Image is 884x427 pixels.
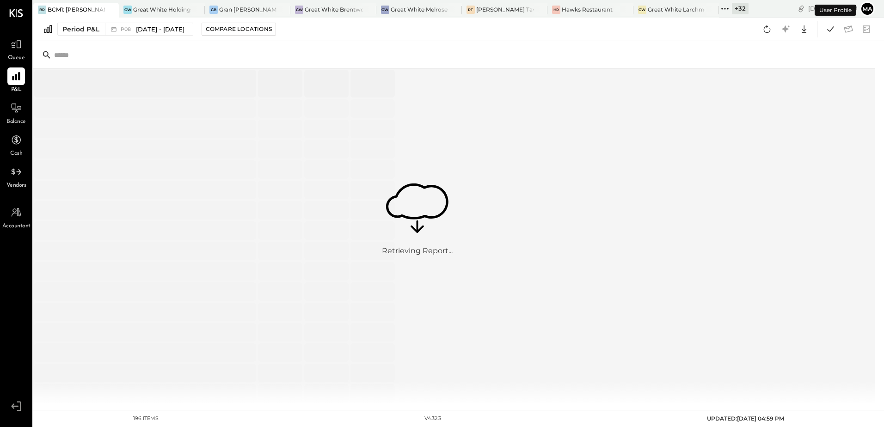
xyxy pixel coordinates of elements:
a: Queue [0,36,32,62]
span: [DATE] - [DATE] [136,25,184,34]
button: Period P&L P08[DATE] - [DATE] [57,23,193,36]
div: PT [467,6,475,14]
div: GW [381,6,389,14]
button: Compare Locations [202,23,276,36]
div: Great White Larchmont [648,6,705,13]
div: HR [552,6,560,14]
span: Accountant [2,222,31,231]
div: Great White Holdings [133,6,190,13]
div: copy link [797,4,806,13]
div: GW [123,6,132,14]
div: GW [295,6,303,14]
div: Gran [PERSON_NAME] [219,6,276,13]
div: + 32 [732,3,749,14]
div: [PERSON_NAME] Tavern [476,6,534,13]
span: Cash [10,150,22,158]
div: Period P&L [62,24,99,34]
div: v 4.32.3 [424,415,441,422]
div: Retrieving Report... [382,246,453,256]
a: Accountant [0,204,32,231]
div: BCM1: [PERSON_NAME] Kitchen Bar Market [48,6,105,13]
div: GB [209,6,218,14]
div: Compare Locations [206,25,272,33]
span: P08 [121,27,134,32]
a: P&L [0,67,32,94]
a: Balance [0,99,32,126]
div: 196 items [133,415,159,422]
a: Cash [0,131,32,158]
div: GW [638,6,646,14]
div: Great White Brentwood [305,6,362,13]
div: [DATE] [808,4,858,13]
span: UPDATED: [DATE] 04:59 PM [707,415,784,422]
div: BR [38,6,46,14]
div: Great White Melrose [391,6,448,13]
div: Hawks Restaurant [562,6,613,13]
a: Vendors [0,163,32,190]
span: Queue [8,54,25,62]
span: Vendors [6,182,26,190]
span: P&L [11,86,22,94]
span: Balance [6,118,26,126]
div: User Profile [815,5,856,16]
button: Ma [860,1,875,16]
